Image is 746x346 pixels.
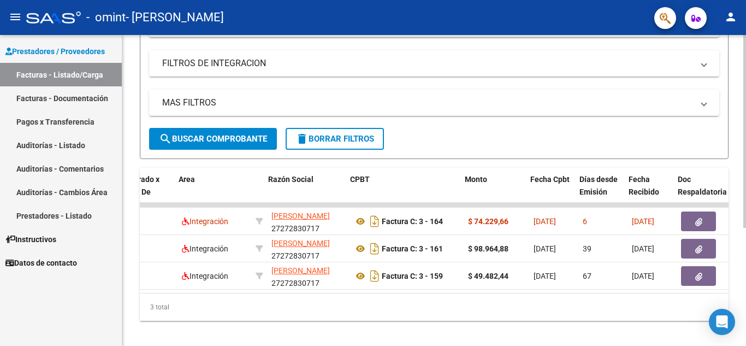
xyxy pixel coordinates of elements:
[709,309,735,335] div: Open Intercom Messenger
[583,217,587,226] span: 6
[534,217,556,226] span: [DATE]
[295,134,374,144] span: Borrar Filtros
[382,272,443,280] strong: Factura C: 3 - 159
[629,175,659,196] span: Fecha Recibido
[530,175,570,184] span: Fecha Cpbt
[159,132,172,145] mat-icon: search
[575,168,624,216] datatable-header-cell: Días desde Emisión
[534,272,556,280] span: [DATE]
[673,168,739,216] datatable-header-cell: Doc Respaldatoria
[271,212,330,220] span: [PERSON_NAME]
[149,50,719,77] mat-expansion-panel-header: FILTROS DE INTEGRACION
[632,217,654,226] span: [DATE]
[678,175,727,196] span: Doc Respaldatoria
[182,217,228,226] span: Integración
[368,267,382,285] i: Descargar documento
[86,5,126,30] span: - omint
[526,168,575,216] datatable-header-cell: Fecha Cpbt
[468,272,508,280] strong: $ 49.482,44
[382,217,443,226] strong: Factura C: 3 - 164
[724,10,737,24] mat-icon: person
[268,175,313,184] span: Razón Social
[346,168,460,216] datatable-header-cell: CPBT
[5,257,77,269] span: Datos de contacto
[162,57,693,69] mat-panel-title: FILTROS DE INTEGRACION
[583,272,591,280] span: 67
[271,210,345,233] div: 27272830717
[9,10,22,24] mat-icon: menu
[286,128,384,150] button: Borrar Filtros
[465,175,487,184] span: Monto
[271,265,345,288] div: 27272830717
[624,168,673,216] datatable-header-cell: Fecha Recibido
[174,168,248,216] datatable-header-cell: Area
[468,244,508,253] strong: $ 98.964,88
[182,272,228,280] span: Integración
[162,97,693,109] mat-panel-title: MAS FILTROS
[149,128,277,150] button: Buscar Comprobante
[149,90,719,116] mat-expansion-panel-header: MAS FILTROS
[5,233,56,245] span: Instructivos
[468,217,508,226] strong: $ 74.229,66
[182,244,228,253] span: Integración
[271,266,330,275] span: [PERSON_NAME]
[159,134,267,144] span: Buscar Comprobante
[271,237,345,260] div: 27272830717
[350,175,370,184] span: CPBT
[579,175,618,196] span: Días desde Emisión
[179,175,195,184] span: Area
[583,244,591,253] span: 39
[534,244,556,253] span: [DATE]
[368,240,382,257] i: Descargar documento
[271,239,330,248] span: [PERSON_NAME]
[114,168,174,216] datatable-header-cell: Facturado x Orden De
[295,132,309,145] mat-icon: delete
[460,168,526,216] datatable-header-cell: Monto
[264,168,346,216] datatable-header-cell: Razón Social
[5,45,105,57] span: Prestadores / Proveedores
[368,213,382,230] i: Descargar documento
[126,5,224,30] span: - [PERSON_NAME]
[632,244,654,253] span: [DATE]
[382,244,443,253] strong: Factura C: 3 - 161
[632,272,654,280] span: [DATE]
[140,294,729,321] div: 3 total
